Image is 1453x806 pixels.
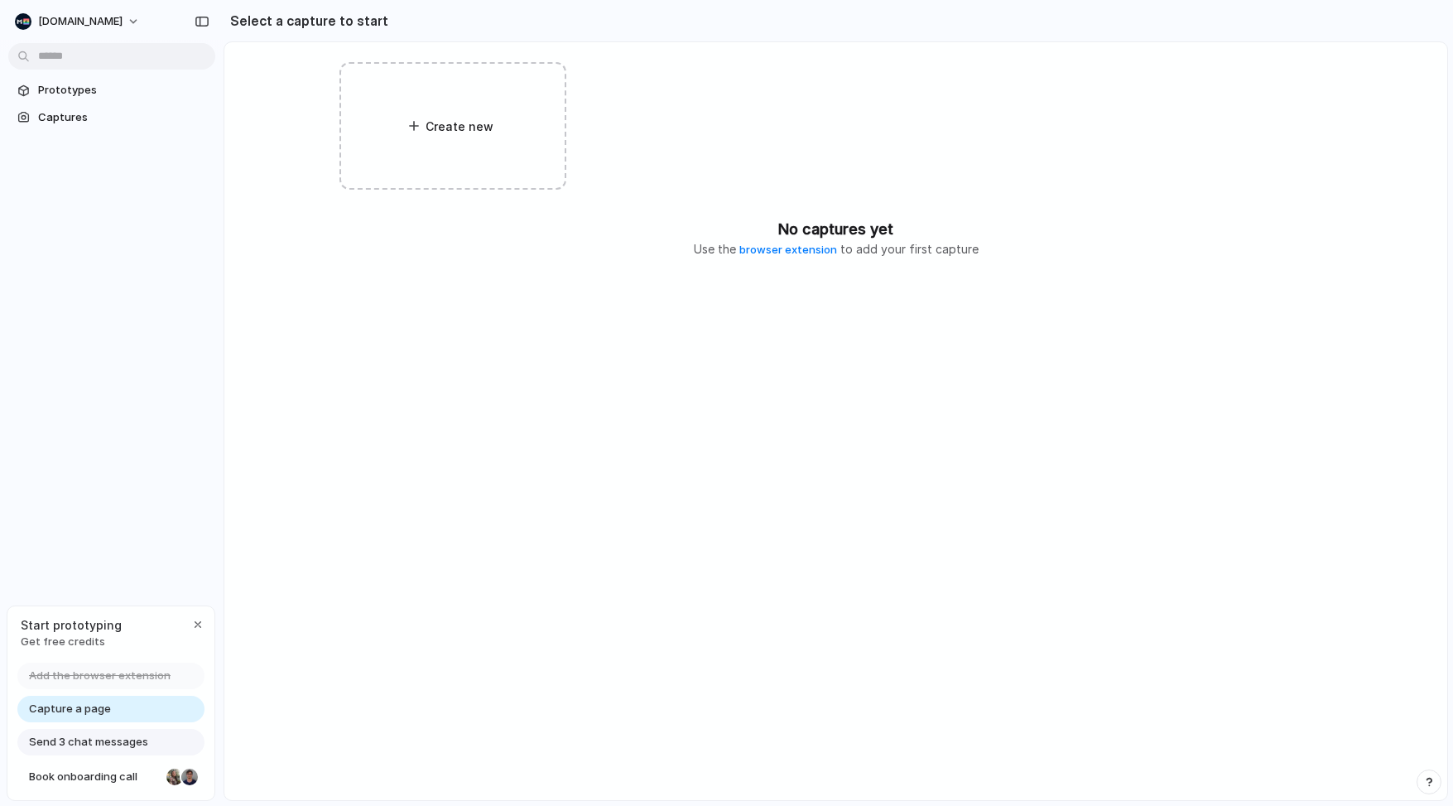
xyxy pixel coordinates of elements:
div: Christian Iacullo [180,767,200,787]
div: Create new prototype [339,62,567,190]
div: Nicole Kubica [165,767,185,787]
h2: No captures yet [778,218,893,240]
a: Book onboarding call [17,764,204,790]
h2: Select a capture to start [224,11,388,31]
a: browser extension [739,243,837,256]
span: Prototypes [38,82,209,99]
span: [DOMAIN_NAME] [38,13,123,30]
a: Prototypes [8,78,215,103]
button: [DOMAIN_NAME] [8,8,148,35]
span: Add the browser extension [29,668,171,684]
span: Capture a page [29,701,111,717]
span: Send 3 chat messages [29,734,148,750]
span: Start prototyping [21,616,122,634]
span: Get free credits [21,634,122,650]
a: Captures [8,105,215,130]
span: Book onboarding call [29,769,160,785]
p: Use the to add your first capture [694,240,979,258]
span: Captures [38,109,209,126]
span: Create new [426,118,496,135]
